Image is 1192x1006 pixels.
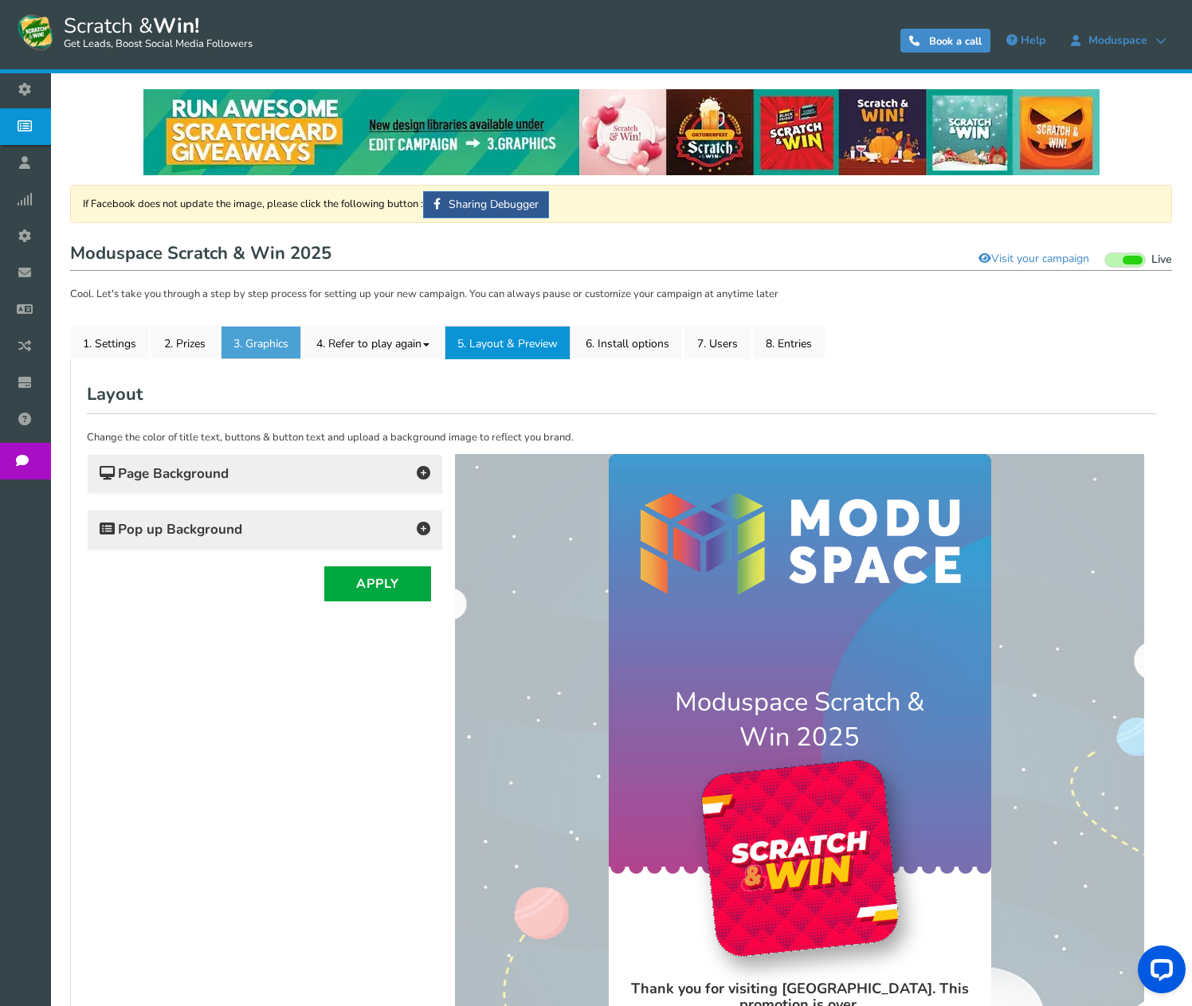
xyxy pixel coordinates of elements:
a: Visit your campaign [968,245,1100,272]
a: Sharing Debugger [423,191,549,218]
h2: Layout [87,375,1156,413]
h4: Pop up Background [100,519,430,541]
p: Change the color of title text, buttons & button text and upload a background image to reflect yo... [87,430,1156,446]
span: Live [1151,252,1172,268]
span: Moduspace [1080,34,1155,47]
a: 6. Install options [573,326,682,359]
div: If Facebook does not update the image, please click the following button : [70,185,1172,223]
span: Scratch & [56,12,253,52]
h3: Thank you for visiting [GEOGRAPHIC_DATA]. This promotion is over. [174,527,516,559]
h4: Page Background [100,463,430,485]
p: Cool. Let's take you through a step by step process for setting up your new campaign. You can alw... [70,287,1172,303]
span: Pop up Background [100,522,242,538]
a: Help [998,28,1053,53]
a: 8. Entries [753,326,825,359]
a: 7. Users [684,326,751,359]
img: Scratch and Win [16,12,56,52]
iframe: LiveChat chat widget [1125,939,1192,1006]
h1: Moduspace Scratch & Win 2025 [70,239,1172,271]
img: festival-poster-2020.webp [143,89,1100,175]
a: 3. Graphics [221,326,301,359]
a: 2. Prizes [151,326,218,359]
span: Book a call [929,34,982,49]
span: Help [1021,33,1045,48]
h4: Moduspace Scratch & Win 2025 [170,223,520,309]
img: appsmav-footer-credit.png [282,613,407,625]
a: 1. Settings [70,326,149,359]
span: Page Background [100,466,229,482]
a: Book a call [900,29,990,53]
button: Apply [324,566,431,601]
a: Scratch &Win! Get Leads, Boost Social Media Followers [16,12,253,52]
small: Get Leads, Boost Social Media Followers [64,38,253,51]
a: 4. Refer to play again [304,326,442,359]
strong: Win! [153,12,199,40]
a: 5. Layout & Preview [445,326,571,359]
